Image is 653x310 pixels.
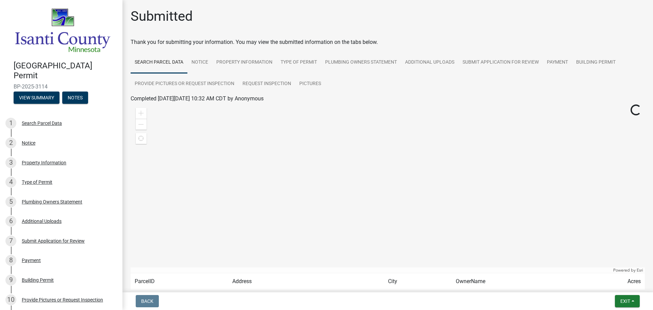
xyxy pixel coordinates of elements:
[620,298,630,304] span: Exit
[22,239,85,243] div: Submit Application for Review
[585,273,645,290] td: Acres
[5,177,16,187] div: 4
[452,273,585,290] td: OwnerName
[131,52,187,74] a: Search Parcel Data
[131,73,238,95] a: Provide Pictures or Request Inspection
[637,268,643,273] a: Esri
[401,52,458,74] a: Additional Uploads
[131,95,264,102] span: Completed [DATE][DATE] 10:32 AM CDT by Anonymous
[14,7,112,54] img: Isanti County, Minnesota
[187,52,212,74] a: Notice
[5,216,16,227] div: 6
[5,157,16,168] div: 3
[62,95,88,101] wm-modal-confirm: Notes
[22,297,103,302] div: Provide Pictures or Request Inspection
[212,52,277,74] a: Property Information
[5,196,16,207] div: 5
[572,52,620,74] a: Building Permit
[22,121,62,126] div: Search Parcel Data
[5,137,16,148] div: 2
[136,295,159,307] button: Back
[22,199,82,204] div: Plumbing Owners Statement
[5,294,16,305] div: 10
[136,119,147,130] div: Zoom out
[5,235,16,246] div: 7
[136,133,147,144] div: Find my location
[321,52,401,74] a: Plumbing Owners Statement
[22,258,41,263] div: Payment
[238,73,295,95] a: Request Inspection
[5,275,16,285] div: 9
[22,278,54,282] div: Building Permit
[612,267,645,273] div: Powered by
[5,118,16,129] div: 1
[22,180,52,184] div: Type of Permit
[228,273,384,290] td: Address
[14,92,60,104] button: View Summary
[22,219,62,224] div: Additional Uploads
[22,160,66,165] div: Property Information
[14,61,117,81] h4: [GEOGRAPHIC_DATA] Permit
[141,298,153,304] span: Back
[14,83,109,90] span: BP-2025-3114
[14,95,60,101] wm-modal-confirm: Summary
[62,92,88,104] button: Notes
[277,52,321,74] a: Type of Permit
[131,8,193,25] h1: Submitted
[22,141,35,145] div: Notice
[295,73,325,95] a: Pictures
[131,273,228,290] td: ParcelID
[615,295,640,307] button: Exit
[543,52,572,74] a: Payment
[458,52,543,74] a: Submit Application for Review
[136,108,147,119] div: Zoom in
[131,38,645,46] div: Thank you for submitting your information. You may view the submitted information on the tabs below.
[384,273,452,290] td: City
[5,255,16,266] div: 8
